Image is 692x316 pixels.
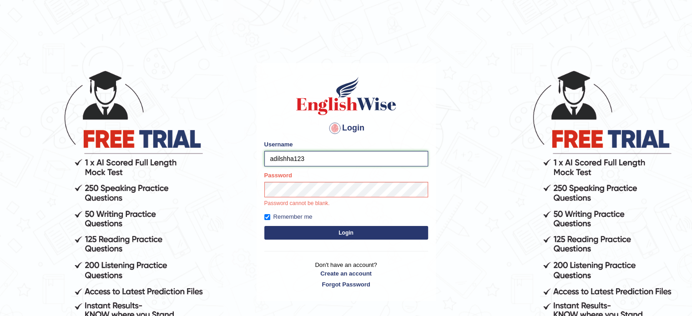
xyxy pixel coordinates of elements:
input: Remember me [264,214,270,220]
button: Login [264,226,428,240]
img: Logo of English Wise sign in for intelligent practice with AI [294,75,398,116]
a: Forgot Password [264,280,428,289]
label: Password [264,171,292,180]
h4: Login [264,121,428,135]
p: Don't have an account? [264,261,428,289]
p: Password cannot be blank. [264,200,428,208]
label: Username [264,140,293,149]
a: Create an account [264,269,428,278]
label: Remember me [264,212,313,221]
